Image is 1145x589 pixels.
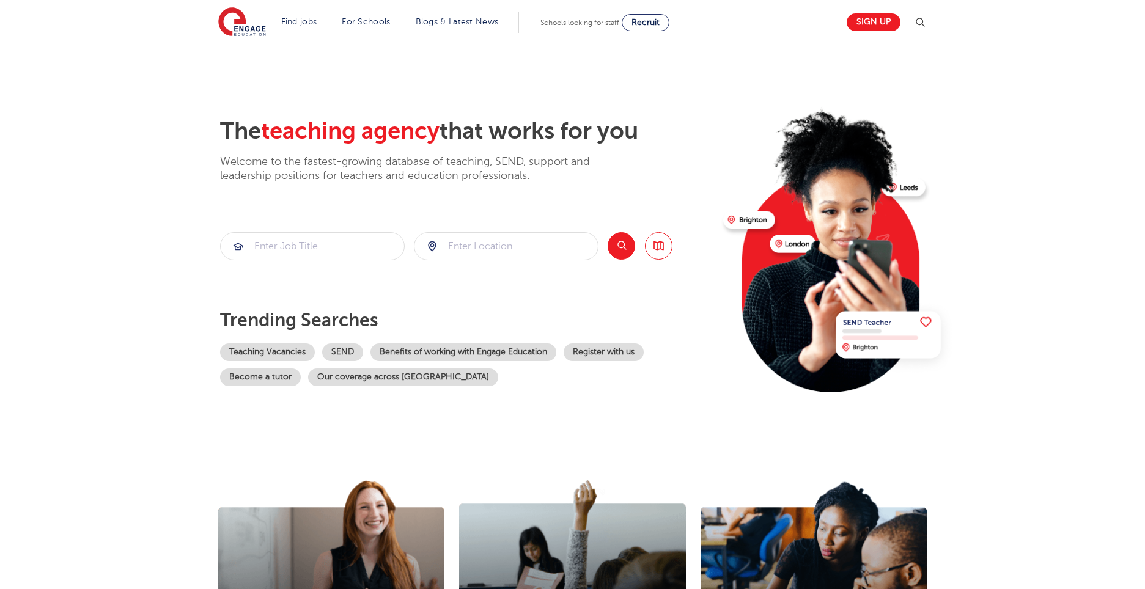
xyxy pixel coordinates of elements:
a: Blogs & Latest News [416,17,499,26]
a: Our coverage across [GEOGRAPHIC_DATA] [308,368,498,386]
a: SEND [322,343,363,361]
a: Teaching Vacancies [220,343,315,361]
input: Submit [221,233,404,260]
a: For Schools [342,17,390,26]
a: Find jobs [281,17,317,26]
a: Become a tutor [220,368,301,386]
a: Benefits of working with Engage Education [370,343,556,361]
input: Submit [414,233,598,260]
a: Sign up [847,13,900,31]
button: Search [608,232,635,260]
a: Register with us [564,343,644,361]
h2: The that works for you [220,117,713,145]
img: Engage Education [218,7,266,38]
p: Welcome to the fastest-growing database of teaching, SEND, support and leadership positions for t... [220,155,624,183]
span: Schools looking for staff [540,18,619,27]
div: Submit [414,232,598,260]
p: Trending searches [220,309,713,331]
span: Recruit [631,18,660,27]
div: Submit [220,232,405,260]
a: Recruit [622,14,669,31]
span: teaching agency [261,118,440,144]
